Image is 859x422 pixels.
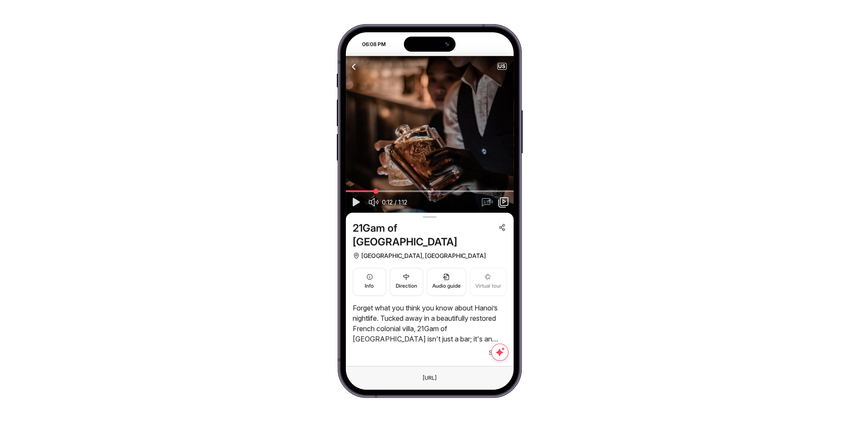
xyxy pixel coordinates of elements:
span: Audio guide [432,282,461,290]
p: Forget what you think you know about Hanoi’s nightlife. Tucked away in a beautifully restored Fre... [353,303,507,344]
button: US [497,63,507,70]
button: Direction [390,268,423,296]
span: 21Gam of [GEOGRAPHIC_DATA] [353,221,495,249]
button: Audio guide [427,268,466,296]
div: 06:08 PM [347,40,390,48]
span: Info [365,282,374,290]
span: Direction [396,282,417,290]
button: Info [353,268,386,296]
span: Virtual tour [475,282,501,290]
span: US [498,63,506,69]
span: See all [489,348,507,358]
button: Virtual tour [470,268,507,296]
span: Nearby attractions [353,366,418,378]
span: [GEOGRAPHIC_DATA], [GEOGRAPHIC_DATA] [361,251,486,261]
div: This is a fake element. To change the URL just use the Browser text field on the top. [416,372,443,384]
span: 0:12 / 1:12 [382,198,407,207]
